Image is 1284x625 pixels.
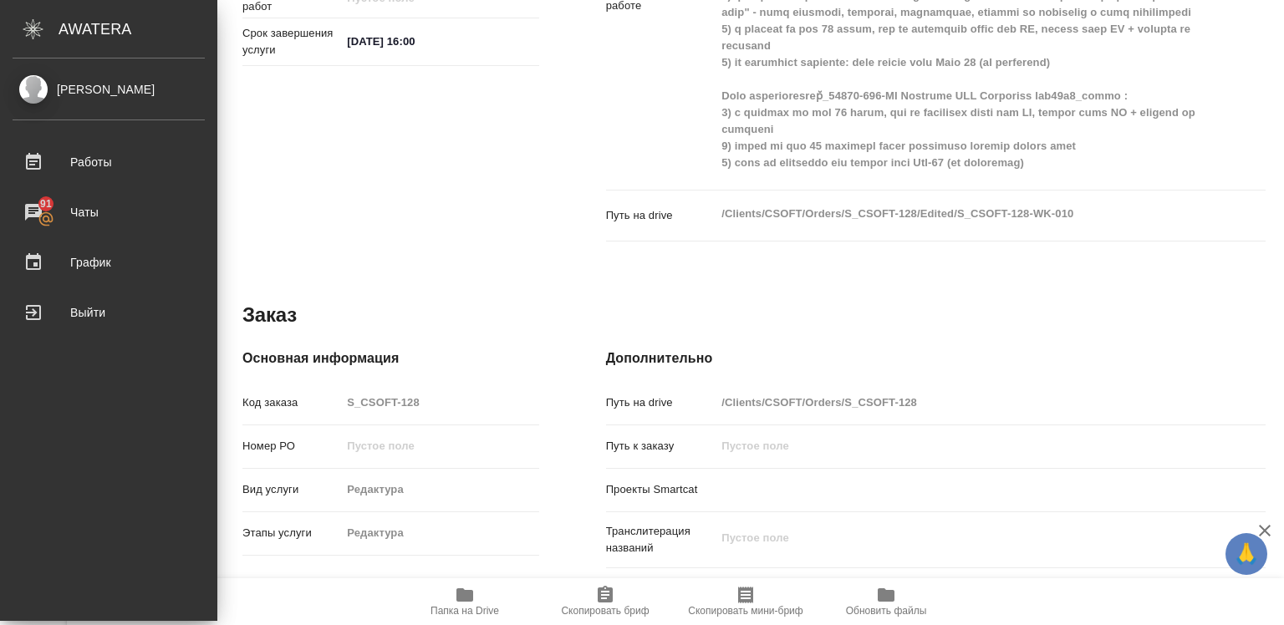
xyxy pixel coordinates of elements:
h2: Заказ [242,302,297,328]
p: Номер РО [242,438,341,455]
button: Скопировать мини-бриф [675,578,816,625]
p: Вид услуги [242,481,341,498]
p: Путь на drive [606,394,716,411]
a: Выйти [4,292,213,333]
span: 91 [30,196,62,212]
button: Скопировать бриф [535,578,675,625]
span: Обновить файлы [846,605,927,617]
textarea: /Clients/CSOFT/Orders/S_CSOFT-128/Edited/S_CSOFT-128-WK-010 [716,200,1210,228]
input: Пустое поле [716,434,1210,458]
div: График [13,250,205,275]
div: Выйти [13,300,205,325]
span: Скопировать мини-бриф [688,605,802,617]
input: ✎ Введи что-нибудь [341,29,487,53]
span: Папка на Drive [431,605,499,617]
p: Транслитерация названий [606,523,716,556]
button: Обновить файлы [816,578,956,625]
p: Этапы услуги [242,525,341,541]
div: Работы [13,150,205,175]
h4: Дополнительно [606,348,1266,368]
a: Работы [4,141,213,183]
input: Пустое поле [341,434,538,458]
span: Скопировать бриф [561,605,649,617]
p: Путь к заказу [606,438,716,455]
button: Папка на Drive [395,578,535,625]
p: Код заказа [242,394,341,411]
input: Пустое поле [341,390,538,414]
input: Пустое поле [341,477,538,501]
div: [PERSON_NAME] [13,80,205,99]
div: AWATERA [59,13,217,46]
a: 91Чаты [4,191,213,233]
input: Пустое поле [716,390,1210,414]
p: Проекты Smartcat [606,481,716,498]
a: График [4,241,213,283]
div: Чаты [13,200,205,225]
p: Срок завершения услуги [242,25,341,58]
span: 🙏 [1232,536,1261,572]
h4: Основная информация [242,348,539,368]
p: Путь на drive [606,207,716,224]
button: 🙏 [1225,533,1267,575]
input: Пустое поле [341,521,538,545]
